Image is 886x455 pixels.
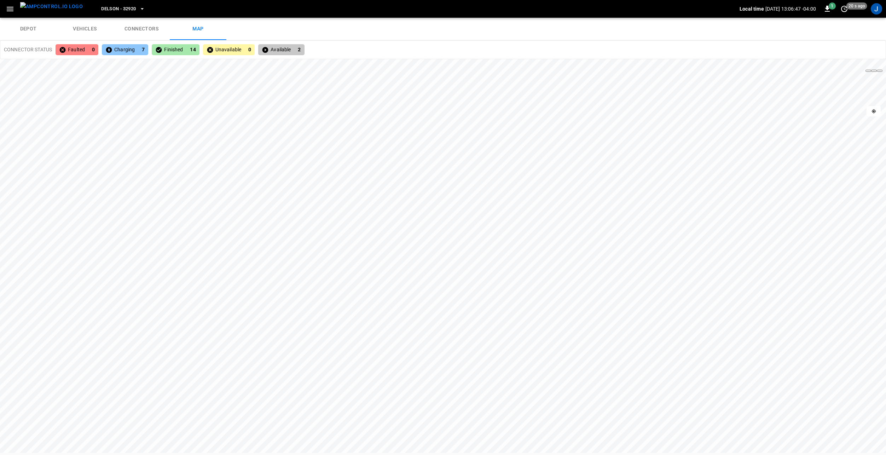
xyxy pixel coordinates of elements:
[57,18,113,40] a: vehicles
[113,18,170,40] a: connectors
[298,46,301,53] p: 2
[262,46,291,53] p: Available
[170,18,226,40] a: map
[871,3,882,15] div: profile-icon
[829,2,836,10] span: 1
[59,46,85,53] p: Faulted
[839,3,850,15] button: set refresh interval
[207,46,241,53] p: Unavailable
[190,46,196,53] p: 14
[871,70,877,72] button: Zoom out
[101,5,136,13] span: Delson - 32920
[105,46,135,53] p: Charging
[20,2,83,11] img: ampcontrol.io logo
[846,2,867,10] span: 20 s ago
[765,5,816,12] p: [DATE] 13:06:47 -04:00
[4,46,52,53] p: CONNECTOR STATUS
[865,70,871,72] button: Zoom in
[155,46,183,53] p: Finished
[98,2,148,16] button: Delson - 32920
[92,46,95,53] p: 0
[248,46,251,53] p: 0
[877,70,882,72] button: Reset bearing to north
[142,46,145,53] p: 7
[740,5,764,12] p: Local time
